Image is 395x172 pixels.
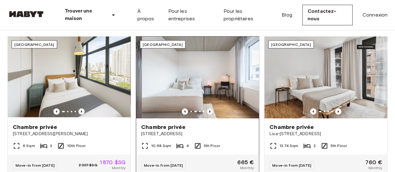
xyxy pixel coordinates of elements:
span: 760 € [365,160,382,165]
span: [STREET_ADDRESS][PERSON_NAME] [13,131,126,137]
a: Pour les entreprises [168,7,213,22]
a: Blog [282,11,292,19]
img: Marketing picture of unit DE-04-037-026-03Q [142,37,264,118]
button: Previous image [182,108,188,115]
p: Trouver une maison [65,7,107,22]
button: Previous image [310,108,316,115]
span: Monthly [240,165,254,171]
span: [GEOGRAPHIC_DATA] [271,42,311,47]
span: [GEOGRAPHIC_DATA] [143,42,183,47]
a: Connexion [363,11,388,19]
a: Contactez-nous [302,5,353,25]
span: 665 € [237,160,254,165]
span: 6 Sqm [23,143,35,149]
span: 1 870 $SG [100,160,126,165]
span: Monthly [112,165,126,171]
button: Previous image [53,108,60,115]
span: 2 337 $SG [79,162,97,168]
span: 3 [313,143,315,149]
span: 10th Floor [67,143,86,149]
span: Monthly [368,165,382,171]
a: Pour les propriétaires [224,7,272,22]
span: Move-in from [DATE] [272,163,311,168]
button: Previous image [335,108,341,115]
span: Move-in from [DATE] [144,163,183,168]
span: Move-in from [DATE] [16,163,55,168]
button: Previous image [78,108,85,115]
a: À propos [137,7,158,22]
img: Marketing picture of unit DE-01-489-505-002 [264,37,387,118]
img: Marketing picture of unit SG-01-116-001-02 [8,37,131,118]
span: 13.74 Sqm [279,143,298,149]
span: Chambre privée [269,123,314,131]
span: Chambre privée [13,123,57,131]
span: [GEOGRAPHIC_DATA] [14,42,54,47]
span: Chambre privée [141,123,185,131]
span: 4 [186,143,189,149]
span: 5th Floor [204,143,220,149]
button: Previous image [207,108,213,115]
span: Lisa-[STREET_ADDRESS] [269,131,382,137]
span: [STREET_ADDRESS] [141,131,254,137]
span: 3 [50,143,52,149]
span: 5th Floor [331,143,347,149]
span: 10.68 Sqm [151,143,171,149]
img: Habyt [7,11,45,17]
